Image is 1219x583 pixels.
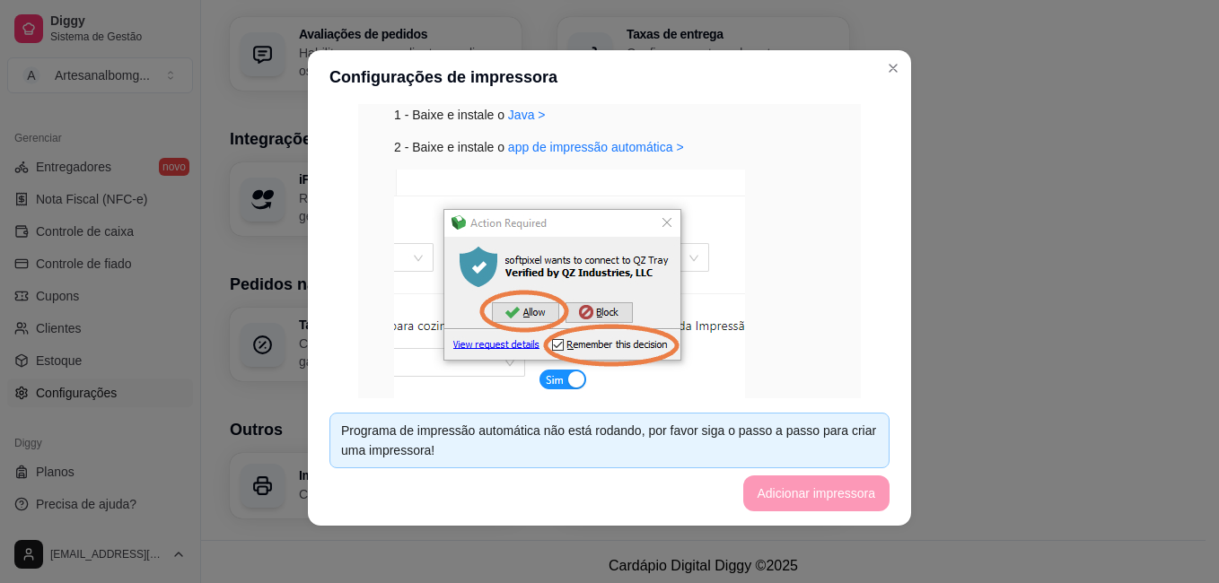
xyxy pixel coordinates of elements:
[879,54,908,83] button: Close
[508,140,684,154] a: app de impressão automática >
[394,170,825,445] div: 3 - Pressione allow e remember this decision
[341,421,878,460] div: Programa de impressão automática não está rodando, por favor siga o passo a passo para criar uma ...
[394,170,745,405] img: exemplo
[508,108,546,122] a: Java >
[394,105,825,125] div: 1 - Baixe e instale o
[308,50,911,104] header: Configurações de impressora
[394,137,825,157] div: 2 - Baixe e instale o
